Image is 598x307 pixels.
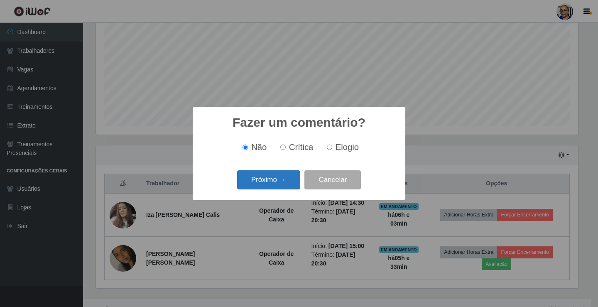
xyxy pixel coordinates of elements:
span: Elogio [336,142,359,152]
span: Não [251,142,267,152]
input: Elogio [327,145,332,150]
input: Crítica [280,145,286,150]
button: Cancelar [304,170,361,190]
input: Não [243,145,248,150]
span: Crítica [289,142,314,152]
button: Próximo → [237,170,300,190]
h2: Fazer um comentário? [233,115,365,130]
